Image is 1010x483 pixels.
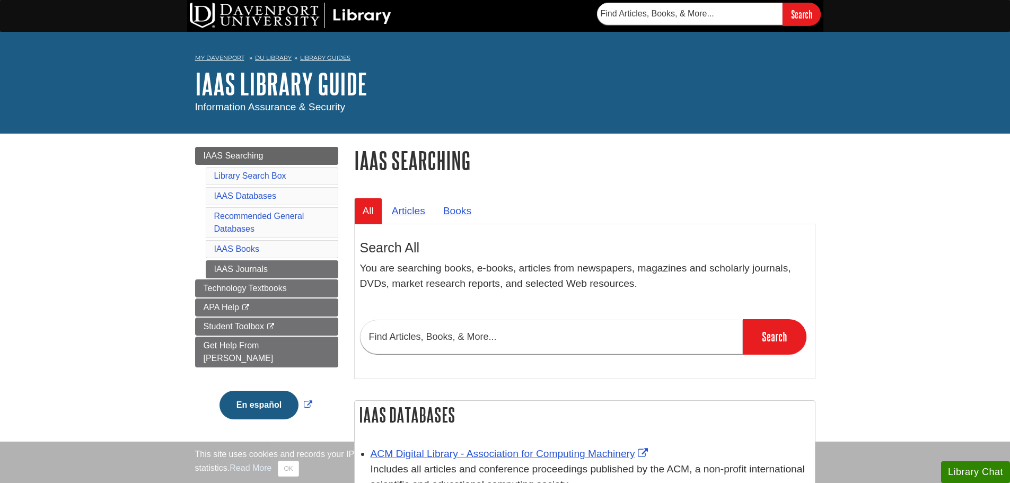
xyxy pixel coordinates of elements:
[195,318,338,336] a: Student Toolbox
[354,147,815,174] h1: IAAS Searching
[230,463,271,472] a: Read More
[300,54,350,62] a: Library Guides
[597,3,821,25] form: Searches DU Library's articles, books, and more
[204,284,287,293] span: Technology Textbooks
[278,461,298,477] button: Close
[371,448,651,459] a: Link opens in new window
[195,448,815,477] div: This site uses cookies and records your IP address for usage statistics. Additionally, we use Goo...
[214,171,286,180] a: Library Search Box
[219,391,298,419] button: En español
[266,323,275,330] i: This link opens in a new window
[195,101,346,112] span: Information Assurance & Security
[360,261,810,292] p: You are searching books, e-books, articles from newspapers, magazines and scholarly journals, DVD...
[195,147,338,165] a: IAAS Searching
[597,3,783,25] input: Find Articles, Books, & More...
[195,67,367,100] a: IAAS Library Guide
[255,54,292,62] a: DU Library
[190,3,391,28] img: DU Library
[204,341,274,363] span: Get Help From [PERSON_NAME]
[355,401,815,429] h2: IAAS Databases
[195,337,338,367] a: Get Help From [PERSON_NAME]
[214,212,304,233] a: Recommended General Databases
[435,198,480,224] a: Books
[195,279,338,297] a: Technology Textbooks
[195,54,244,63] a: My Davenport
[941,461,1010,483] button: Library Chat
[217,400,315,409] a: Link opens in new window
[214,191,276,200] a: IAAS Databases
[360,240,810,256] h3: Search All
[204,303,239,312] span: APA Help
[206,260,338,278] a: IAAS Journals
[383,198,434,224] a: Articles
[354,198,382,224] a: All
[204,151,264,160] span: IAAS Searching
[204,322,264,331] span: Student Toolbox
[743,319,806,354] input: Search
[360,320,743,354] input: Find Articles, Books, & More...
[241,304,250,311] i: This link opens in a new window
[195,51,815,68] nav: breadcrumb
[195,298,338,317] a: APA Help
[783,3,821,25] input: Search
[195,147,338,437] div: Guide Page Menu
[214,244,259,253] a: IAAS Books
